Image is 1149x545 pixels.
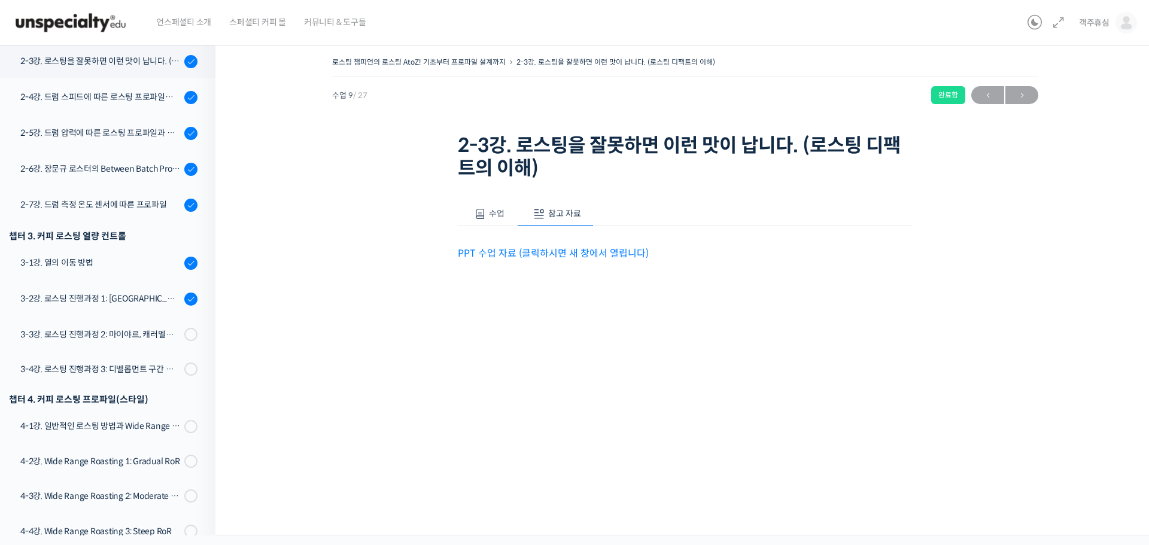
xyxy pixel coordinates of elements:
[332,57,506,66] a: 로스팅 챔피언의 로스팅 AtoZ! 기초부터 프로파일 설계까지
[20,198,181,211] div: 2-7강. 드럼 측정 온도 센서에 따른 프로파일
[353,90,367,101] span: / 27
[458,134,913,180] h1: 2-3강. 로스팅을 잘못하면 이런 맛이 납니다. (로스팅 디팩트의 이해)
[458,247,649,260] a: PPT 수업 자료 (클릭하시면 새 창에서 열립니다)
[185,397,199,407] span: 설정
[20,455,181,468] div: 4-2강. Wide Range Roasting 1: Gradual RoR
[20,489,181,503] div: 4-3강. Wide Range Roasting 2: Moderate RoR
[4,379,79,409] a: 홈
[110,398,124,407] span: 대화
[1005,86,1038,104] a: 다음→
[20,363,181,376] div: 3-4강. 로스팅 진행과정 3: 디벨롭먼트 구간 열량 컨트롤
[20,525,181,538] div: 4-4강. Wide Range Roasting 3: Steep RoR
[79,379,154,409] a: 대화
[20,256,181,269] div: 3-1강. 열의 이동 방법
[20,90,181,103] div: 2-4강. 드럼 스피드에 따른 로스팅 프로파일과 센서리
[20,162,181,175] div: 2-6강. 장문규 로스터의 Between Batch Protocol
[9,228,197,244] div: 챕터 3. 커피 로스팅 열량 컨트롤
[9,391,197,407] div: 챕터 4. 커피 로스팅 프로파일(스타일)
[332,92,367,99] span: 수업 9
[516,57,715,66] a: 2-3강. 로스팅을 잘못하면 이런 맛이 납니다. (로스팅 디팩트의 이해)
[20,419,181,433] div: 4-1강. 일반적인 로스팅 방법과 Wide Range Roasting
[20,328,181,341] div: 3-3강. 로스팅 진행과정 2: 마이야르, 캐러멜라이즈 구간 열량 컨트롤
[489,208,504,219] span: 수업
[20,54,181,68] div: 2-3강. 로스팅을 잘못하면 이런 맛이 납니다. (로스팅 디팩트의 이해)
[1005,87,1038,103] span: →
[20,126,181,139] div: 2-5강. 드럼 압력에 따른 로스팅 프로파일과 센서리
[931,86,965,104] div: 완료함
[548,208,581,219] span: 참고 자료
[154,379,230,409] a: 설정
[971,87,1004,103] span: ←
[1079,17,1110,28] span: 객주휴심
[20,292,181,305] div: 3-2강. 로스팅 진행과정 1: [GEOGRAPHIC_DATA] 구간 열량 컨트롤
[38,397,45,407] span: 홈
[971,86,1004,104] a: ←이전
